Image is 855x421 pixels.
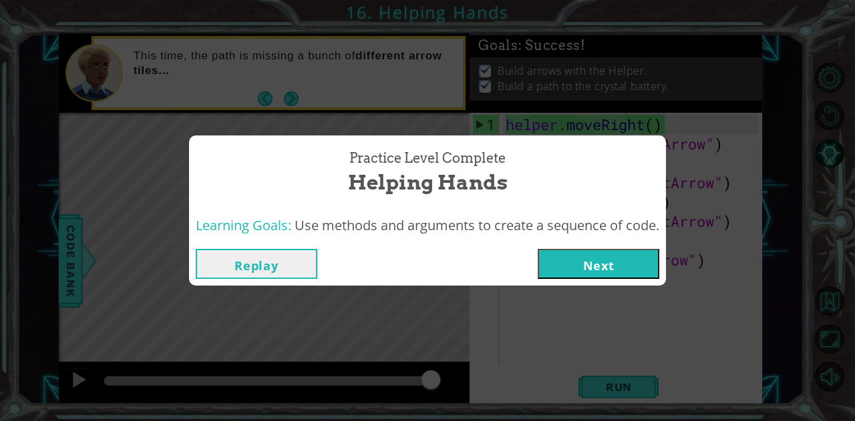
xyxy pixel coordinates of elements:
[196,216,291,234] span: Learning Goals:
[295,216,659,234] span: Use methods and arguments to create a sequence of code.
[196,249,317,279] button: Replay
[538,249,659,279] button: Next
[348,168,508,197] span: Helping Hands
[349,149,506,168] span: Practice Level Complete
